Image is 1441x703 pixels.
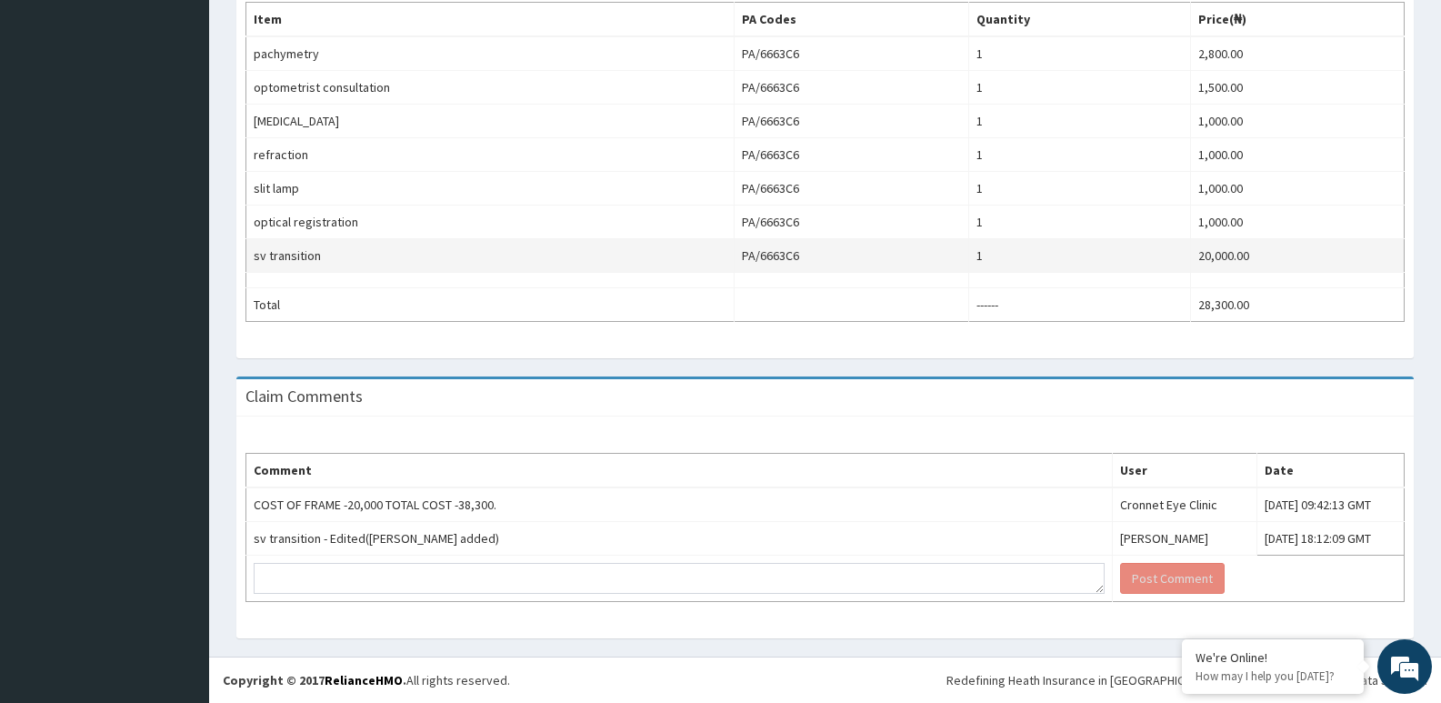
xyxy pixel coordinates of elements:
[246,454,1113,488] th: Comment
[325,672,403,688] a: RelianceHMO
[968,172,1191,206] td: 1
[1112,522,1256,556] td: [PERSON_NAME]
[105,229,251,413] span: We're online!
[298,9,342,53] div: Minimize live chat window
[246,239,735,273] td: sv transition
[246,3,735,37] th: Item
[1191,206,1405,239] td: 1,000.00
[735,138,968,172] td: PA/6663C6
[246,522,1113,556] td: sv transition - Edited([PERSON_NAME] added)
[968,239,1191,273] td: 1
[735,3,968,37] th: PA Codes
[245,388,363,405] h3: Claim Comments
[1256,522,1404,556] td: [DATE] 18:12:09 GMT
[1112,487,1256,522] td: Cronnet Eye Clinic
[968,3,1191,37] th: Quantity
[968,36,1191,71] td: 1
[1191,36,1405,71] td: 2,800.00
[735,105,968,138] td: PA/6663C6
[9,497,346,560] textarea: Type your message and hit 'Enter'
[246,288,735,322] td: Total
[246,206,735,239] td: optical registration
[735,206,968,239] td: PA/6663C6
[968,105,1191,138] td: 1
[1256,454,1404,488] th: Date
[735,71,968,105] td: PA/6663C6
[1191,71,1405,105] td: 1,500.00
[223,672,406,688] strong: Copyright © 2017 .
[968,71,1191,105] td: 1
[1191,288,1405,322] td: 28,300.00
[968,288,1191,322] td: ------
[1191,138,1405,172] td: 1,000.00
[246,172,735,206] td: slit lamp
[1256,487,1404,522] td: [DATE] 09:42:13 GMT
[1196,649,1350,666] div: We're Online!
[246,71,735,105] td: optometrist consultation
[95,102,305,126] div: Chat with us now
[34,91,74,136] img: d_794563401_company_1708531726252_794563401
[1191,239,1405,273] td: 20,000.00
[246,138,735,172] td: refraction
[735,239,968,273] td: PA/6663C6
[735,36,968,71] td: PA/6663C6
[968,206,1191,239] td: 1
[1112,454,1256,488] th: User
[946,671,1427,689] div: Redefining Heath Insurance in [GEOGRAPHIC_DATA] using Telemedicine and Data Science!
[735,172,968,206] td: PA/6663C6
[246,36,735,71] td: pachymetry
[246,487,1113,522] td: COST OF FRAME -20,000 TOTAL COST -38,300.
[1191,3,1405,37] th: Price(₦)
[1191,172,1405,206] td: 1,000.00
[209,657,1441,703] footer: All rights reserved.
[1196,668,1350,684] p: How may I help you today?
[1191,105,1405,138] td: 1,000.00
[1120,563,1225,594] button: Post Comment
[246,105,735,138] td: [MEDICAL_DATA]
[968,138,1191,172] td: 1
